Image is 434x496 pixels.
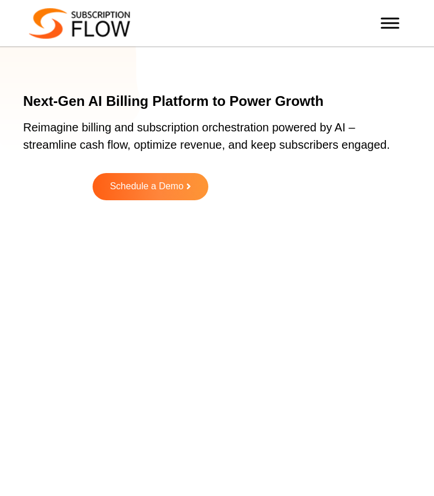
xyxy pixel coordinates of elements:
[23,93,411,110] h1: Next-Gen AI Billing Platform to Power Growth
[381,17,399,28] button: Toggle Menu
[93,173,208,200] a: Schedule a Demo
[23,119,411,165] p: Reimagine billing and subscription orchestration powered by AI – streamline cash flow, optimize r...
[29,8,130,39] img: Subscriptionflow
[110,182,183,192] span: Schedule a Demo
